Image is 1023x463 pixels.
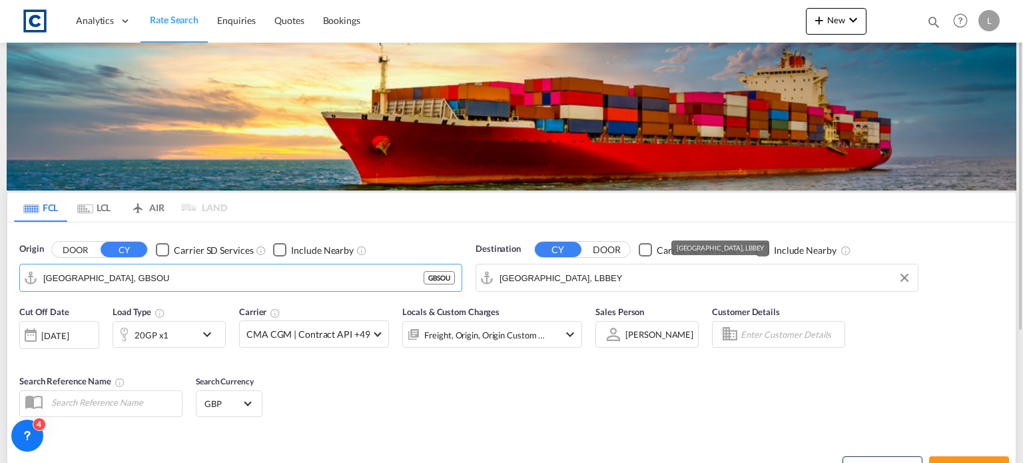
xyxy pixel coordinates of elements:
[639,242,736,256] md-checkbox: Checkbox No Ink
[624,325,695,344] md-select: Sales Person: Lynsey Heaton
[949,9,972,32] span: Help
[101,242,147,257] button: CY
[19,242,43,256] span: Origin
[14,193,227,222] md-pagination-wrapper: Use the left and right arrow keys to navigate between tabs
[476,242,521,256] span: Destination
[7,43,1016,191] img: LCL+%26+FCL+BACKGROUND.png
[246,328,370,341] span: CMA CGM | Contract API +49
[811,15,861,25] span: New
[52,242,99,258] button: DOOR
[625,329,693,340] div: [PERSON_NAME]
[204,398,242,410] span: GBP
[41,330,69,342] div: [DATE]
[583,242,630,258] button: DOOR
[273,242,354,256] md-checkbox: Checkbox No Ink
[130,200,146,210] md-icon: icon-airplane
[217,15,256,26] span: Enquiries
[291,244,354,257] div: Include Nearby
[43,268,424,288] input: Search by Port
[174,244,253,257] div: Carrier SD Services
[45,392,182,412] input: Search Reference Name
[402,321,582,348] div: Freight Origin Origin Custom Factory Stuffingicon-chevron-down
[199,326,222,342] md-icon: icon-chevron-down
[270,308,280,318] md-icon: The selected Trucker/Carrierwill be displayed in the rate results If the rates are from another f...
[113,306,165,317] span: Load Type
[323,15,360,26] span: Bookings
[741,324,841,344] input: Enter Customer Details
[19,348,29,366] md-datepicker: Select
[476,264,918,291] md-input-container: Beirut, LBBEY
[500,268,911,288] input: Search by Port
[811,12,827,28] md-icon: icon-plus 400-fg
[156,242,253,256] md-checkbox: Checkbox No Ink
[712,306,779,317] span: Customer Details
[562,326,578,342] md-icon: icon-chevron-down
[67,193,121,222] md-tab-item: LCL
[19,321,99,349] div: [DATE]
[256,245,266,256] md-icon: Unchecked: Search for CY (Container Yard) services for all selected carriers.Checked : Search for...
[19,376,125,386] span: Search Reference Name
[113,321,226,348] div: 20GP x1icon-chevron-down
[14,193,67,222] md-tab-item: FCL
[196,376,254,386] span: Search Currency
[239,306,280,317] span: Carrier
[115,377,125,388] md-icon: Your search will be saved by the below given name
[978,10,1000,31] div: L
[774,244,837,257] div: Include Nearby
[150,14,198,25] span: Rate Search
[135,326,169,344] div: 20GP x1
[756,242,837,256] md-checkbox: Checkbox No Ink
[203,394,255,413] md-select: Select Currency: £ GBPUnited Kingdom Pound
[424,271,455,284] div: GBSOU
[424,326,545,344] div: Freight Origin Origin Custom Factory Stuffing
[841,245,851,256] md-icon: Unchecked: Ignores neighbouring ports when fetching rates.Checked : Includes neighbouring ports w...
[402,306,500,317] span: Locals & Custom Charges
[845,12,861,28] md-icon: icon-chevron-down
[595,306,644,317] span: Sales Person
[76,14,114,27] span: Analytics
[155,308,165,318] md-icon: icon-information-outline
[121,193,174,222] md-tab-item: AIR
[926,15,941,29] md-icon: icon-magnify
[949,9,978,33] div: Help
[926,15,941,35] div: icon-magnify
[19,306,69,317] span: Cut Off Date
[356,245,367,256] md-icon: Unchecked: Ignores neighbouring ports when fetching rates.Checked : Includes neighbouring ports w...
[806,8,866,35] button: icon-plus 400-fgNewicon-chevron-down
[20,264,462,291] md-input-container: Southampton, GBSOU
[894,268,914,288] button: Clear Input
[20,6,50,36] img: 1fdb9190129311efbfaf67cbb4249bed.jpeg
[535,242,581,257] button: CY
[274,15,304,26] span: Quotes
[677,240,765,255] div: [GEOGRAPHIC_DATA], LBBEY
[657,244,736,257] div: Carrier SD Services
